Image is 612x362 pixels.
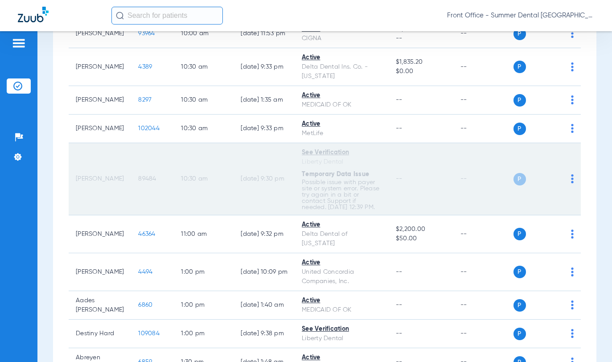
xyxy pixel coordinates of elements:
[174,291,234,320] td: 1:00 PM
[138,302,152,308] span: 6860
[513,328,526,340] span: P
[571,267,574,276] img: group-dot-blue.svg
[513,28,526,40] span: P
[174,215,234,253] td: 11:00 AM
[302,230,382,248] div: Delta Dental of [US_STATE]
[302,179,382,210] p: Possible issue with payer site or system error. Please try again in a bit or contact Support if n...
[453,320,513,348] td: --
[174,20,234,48] td: 10:00 AM
[174,320,234,348] td: 1:00 PM
[302,171,369,177] span: Temporary Data Issue
[138,30,155,37] span: 93964
[138,125,160,132] span: 102044
[453,86,513,115] td: --
[396,58,446,67] span: $1,835.20
[234,215,295,253] td: [DATE] 9:32 PM
[513,173,526,185] span: P
[453,115,513,143] td: --
[302,34,382,43] div: CIGNA
[302,129,382,138] div: MetLife
[69,253,131,291] td: [PERSON_NAME]
[453,215,513,253] td: --
[513,61,526,73] span: P
[69,320,131,348] td: Destiny Hard
[551,174,560,183] img: x.svg
[551,230,560,239] img: x.svg
[69,291,131,320] td: Aades [PERSON_NAME]
[513,299,526,312] span: P
[302,267,382,286] div: United Concordia Companies, Inc.
[138,64,152,70] span: 4389
[18,7,49,22] img: Zuub Logo
[174,115,234,143] td: 10:30 AM
[571,174,574,183] img: group-dot-blue.svg
[396,269,403,275] span: --
[69,115,131,143] td: [PERSON_NAME]
[234,143,295,215] td: [DATE] 9:30 PM
[69,215,131,253] td: [PERSON_NAME]
[302,91,382,100] div: Active
[234,115,295,143] td: [DATE] 9:33 PM
[551,329,560,338] img: x.svg
[551,300,560,309] img: x.svg
[302,220,382,230] div: Active
[302,119,382,129] div: Active
[234,86,295,115] td: [DATE] 1:35 AM
[513,228,526,240] span: P
[302,334,382,343] div: Liberty Dental
[453,253,513,291] td: --
[302,305,382,315] div: MEDICAID OF OK
[302,53,382,62] div: Active
[513,94,526,107] span: P
[174,48,234,86] td: 10:30 AM
[453,48,513,86] td: --
[571,124,574,133] img: group-dot-blue.svg
[396,67,446,76] span: $0.00
[69,20,131,48] td: [PERSON_NAME]
[453,20,513,48] td: --
[302,296,382,305] div: Active
[138,231,155,237] span: 46364
[513,123,526,135] span: P
[174,253,234,291] td: 1:00 PM
[396,225,446,234] span: $2,200.00
[396,97,403,103] span: --
[396,330,403,337] span: --
[551,62,560,71] img: x.svg
[302,100,382,110] div: MEDICAID OF OK
[571,230,574,239] img: group-dot-blue.svg
[396,302,403,308] span: --
[571,300,574,309] img: group-dot-blue.svg
[571,29,574,38] img: group-dot-blue.svg
[69,86,131,115] td: [PERSON_NAME]
[567,319,612,362] iframe: Chat Widget
[396,176,403,182] span: --
[234,253,295,291] td: [DATE] 10:09 PM
[234,291,295,320] td: [DATE] 1:40 AM
[234,48,295,86] td: [DATE] 9:33 PM
[138,176,156,182] span: 89484
[69,48,131,86] td: [PERSON_NAME]
[571,62,574,71] img: group-dot-blue.svg
[302,148,382,157] div: See Verification
[551,267,560,276] img: x.svg
[138,269,152,275] span: 4494
[111,7,223,25] input: Search for patients
[69,143,131,215] td: [PERSON_NAME]
[12,38,26,49] img: hamburger-icon
[551,95,560,104] img: x.svg
[138,330,160,337] span: 109084
[138,97,152,103] span: 8297
[302,62,382,81] div: Delta Dental Ins. Co. - [US_STATE]
[551,124,560,133] img: x.svg
[396,234,446,243] span: $50.00
[551,29,560,38] img: x.svg
[447,11,594,20] span: Front Office - Summer Dental [GEOGRAPHIC_DATA] | Lumio Dental
[302,258,382,267] div: Active
[513,266,526,278] span: P
[302,157,382,167] div: Liberty Dental
[174,143,234,215] td: 10:30 AM
[174,86,234,115] td: 10:30 AM
[453,143,513,215] td: --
